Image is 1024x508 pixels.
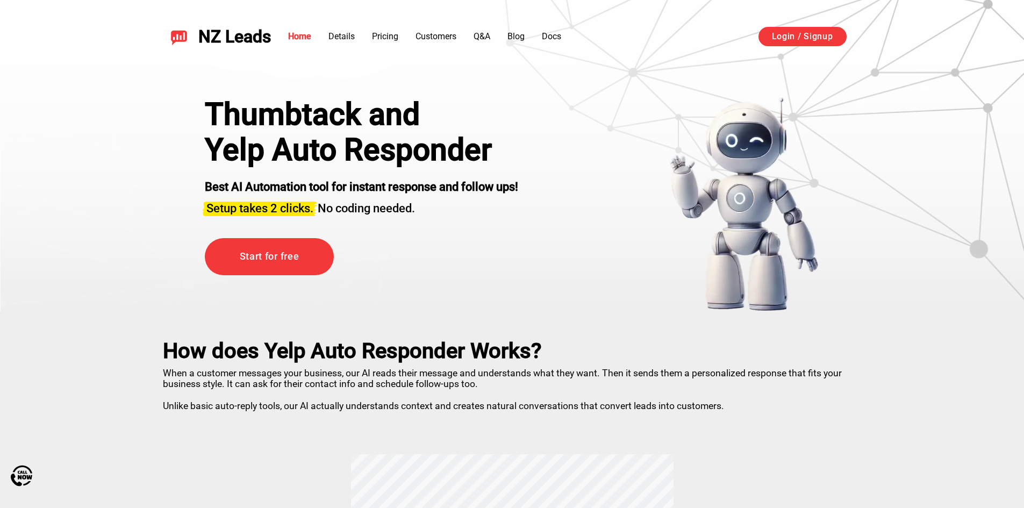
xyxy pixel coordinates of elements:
[372,31,398,41] a: Pricing
[542,31,561,41] a: Docs
[416,31,456,41] a: Customers
[758,27,847,46] a: Login / Signup
[288,31,311,41] a: Home
[205,195,518,217] h3: No coding needed.
[205,238,334,275] a: Start for free
[11,465,32,486] img: Call Now
[507,31,525,41] a: Blog
[328,31,355,41] a: Details
[198,27,271,47] span: NZ Leads
[206,202,313,215] span: Setup takes 2 clicks.
[474,31,490,41] a: Q&A
[205,97,518,132] div: Thumbtack and
[669,97,819,312] img: yelp bot
[163,363,862,411] p: When a customer messages your business, our AI reads their message and understands what they want...
[170,28,188,45] img: NZ Leads logo
[163,339,862,363] h2: How does Yelp Auto Responder Works?
[205,132,518,168] h1: Yelp Auto Responder
[205,180,518,194] strong: Best AI Automation tool for instant response and follow ups!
